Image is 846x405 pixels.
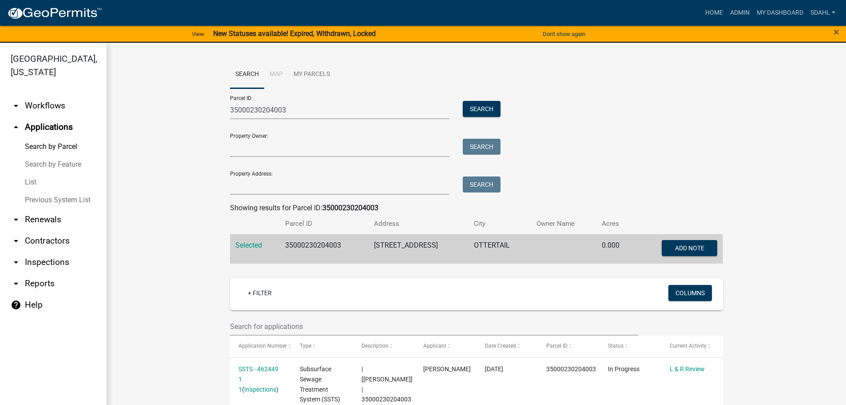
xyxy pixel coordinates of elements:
[807,4,839,21] a: sdahl
[485,343,516,349] span: Date Created
[469,234,531,264] td: OTTERTAIL
[600,336,661,357] datatable-header-cell: Status
[11,257,21,268] i: arrow_drop_down
[241,285,279,301] a: + Filter
[238,343,287,349] span: Application Number
[213,29,376,38] strong: New Statuses available! Expired, Withdrawn, Locked
[463,176,500,192] button: Search
[291,336,353,357] datatable-header-cell: Type
[834,27,839,37] button: Close
[539,27,589,41] button: Don't show again
[670,343,707,349] span: Current Activity
[280,234,369,264] td: 35000230204003
[188,27,208,41] a: View
[11,236,21,246] i: arrow_drop_down
[11,122,21,132] i: arrow_drop_up
[238,365,278,393] a: SSTS - 462449 1 1
[11,300,21,310] i: help
[423,343,446,349] span: Applicant
[727,4,753,21] a: Admin
[834,26,839,38] span: ×
[538,336,600,357] datatable-header-cell: Parcel ID
[546,365,596,373] span: 35000230204003
[485,365,503,373] span: 08/11/2025
[300,343,311,349] span: Type
[463,101,500,117] button: Search
[288,60,335,89] a: My Parcels
[702,4,727,21] a: Home
[670,365,705,373] a: L & R Review
[235,241,262,249] a: Selected
[230,203,723,213] div: Showing results for Parcel ID:
[546,343,568,349] span: Parcel ID
[11,278,21,289] i: arrow_drop_down
[11,214,21,225] i: arrow_drop_down
[230,317,639,336] input: Search for applications
[322,204,378,212] strong: 35000230204003
[608,343,624,349] span: Status
[531,213,596,234] th: Owner Name
[661,336,723,357] datatable-header-cell: Current Activity
[608,365,639,373] span: In Progress
[244,386,276,393] a: Inspections
[675,244,704,251] span: Add Note
[11,100,21,111] i: arrow_drop_down
[230,336,292,357] datatable-header-cell: Application Number
[415,336,477,357] datatable-header-cell: Applicant
[361,343,389,349] span: Description
[369,213,469,234] th: Address
[280,213,369,234] th: Parcel ID
[230,60,264,89] a: Search
[353,336,415,357] datatable-header-cell: Description
[463,139,500,155] button: Search
[238,364,283,394] div: ( )
[596,234,635,264] td: 0.000
[596,213,635,234] th: Acres
[477,336,538,357] datatable-header-cell: Date Created
[369,234,469,264] td: [STREET_ADDRESS]
[423,365,471,373] span: Scott M Ellingson
[662,240,717,256] button: Add Note
[469,213,531,234] th: City
[753,4,807,21] a: My Dashboard
[668,285,712,301] button: Columns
